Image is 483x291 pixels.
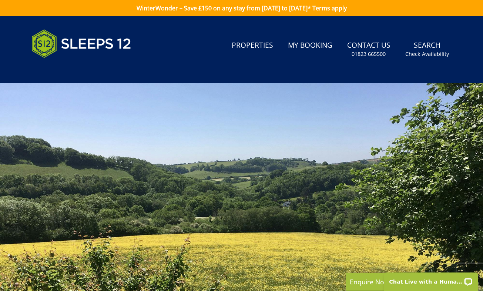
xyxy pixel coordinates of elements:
[405,50,449,58] small: Check Availability
[28,67,105,73] iframe: Customer reviews powered by Trustpilot
[229,37,276,54] a: Properties
[402,37,452,61] a: SearchCheck Availability
[31,25,131,62] img: Sleeps 12
[344,37,393,61] a: Contact Us01823 665500
[350,277,461,287] p: Enquire Now
[379,268,483,291] iframe: LiveChat chat widget
[285,37,335,54] a: My Booking
[352,50,386,58] small: 01823 665500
